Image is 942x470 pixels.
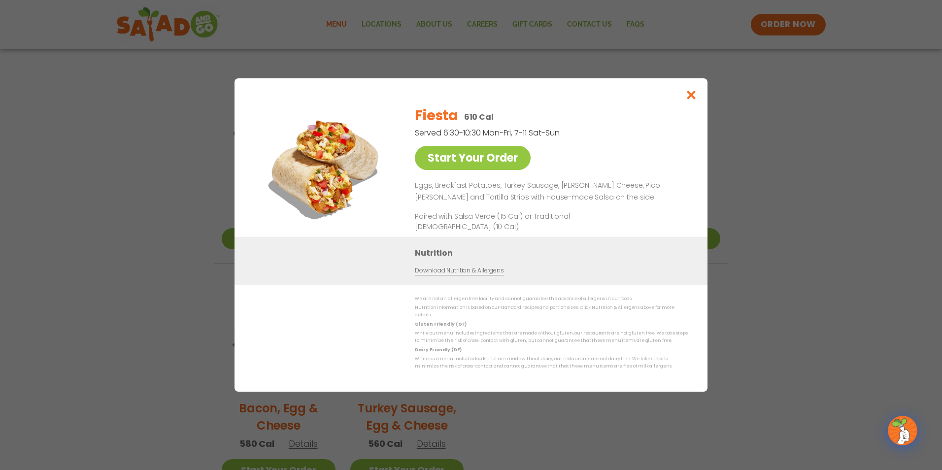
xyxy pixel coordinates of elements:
[415,295,688,302] p: We are not an allergen free facility and cannot guarantee the absence of allergens in our foods.
[889,417,916,444] img: wpChatIcon
[415,127,637,139] p: Served 6:30-10:30 Mon-Fri, 7-11 Sat-Sun
[415,247,693,259] h3: Nutrition
[415,347,461,353] strong: Dairy Friendly (DF)
[675,78,707,111] button: Close modal
[415,330,688,345] p: While our menu includes ingredients that are made without gluten, our restaurants are not gluten ...
[415,180,684,203] p: Eggs, Breakfast Potatoes, Turkey Sausage, [PERSON_NAME] Cheese, Pico [PERSON_NAME] and Tortilla S...
[415,105,458,126] h2: Fiesta
[415,304,688,319] p: Nutrition information is based on our standard recipes and portion sizes. Click Nutrition & Aller...
[464,111,494,123] p: 610 Cal
[415,211,597,232] p: Paired with Salsa Verde (15 Cal) or Traditional [DEMOGRAPHIC_DATA] (10 Cal)
[415,146,531,170] a: Start Your Order
[415,355,688,370] p: While our menu includes foods that are made without dairy, our restaurants are not dairy free. We...
[415,266,504,275] a: Download Nutrition & Allergens
[415,321,466,327] strong: Gluten Friendly (GF)
[257,98,395,236] img: Featured product photo for Fiesta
